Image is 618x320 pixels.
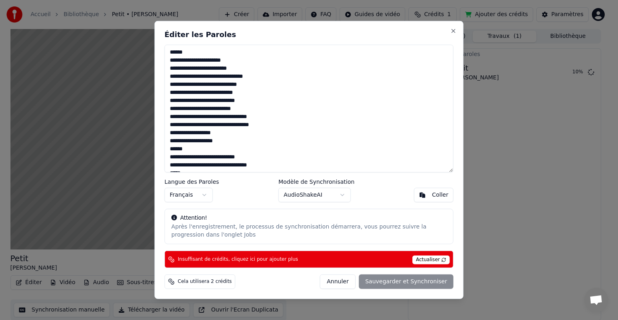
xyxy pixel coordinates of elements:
label: Modèle de Synchronisation [278,179,354,185]
div: Coller [432,191,449,199]
h2: Éditer les Paroles [165,31,453,38]
button: Coller [414,188,454,202]
label: Langue des Paroles [165,179,219,185]
div: Après l'enregistrement, le processus de synchronisation démarrera, vous pourrez suivre la progres... [171,223,447,239]
span: Actualiser [412,256,450,264]
span: Cela utilisera 2 crédits [178,278,232,285]
span: Insuffisant de crédits, cliquez ici pour ajouter plus [178,256,298,263]
div: Attention! [171,214,447,222]
button: Annuler [320,274,355,289]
